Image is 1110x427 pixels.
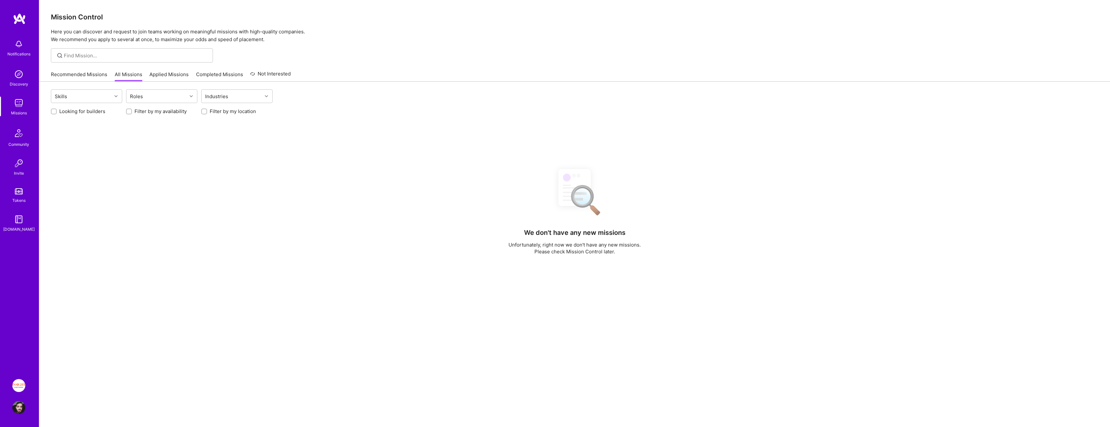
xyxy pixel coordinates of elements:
[51,28,1098,43] p: Here you can discover and request to join teams working on meaningful missions with high-quality ...
[13,13,26,25] img: logo
[508,241,641,248] p: Unfortunately, right now we don't have any new missions.
[56,52,64,59] i: icon SearchGrey
[149,71,189,82] a: Applied Missions
[12,401,25,414] img: User Avatar
[51,13,1098,21] h3: Mission Control
[12,97,25,110] img: teamwork
[53,92,69,101] div: Skills
[8,141,29,148] div: Community
[115,71,142,82] a: All Missions
[15,188,23,194] img: tokens
[3,226,35,233] div: [DOMAIN_NAME]
[134,108,187,115] label: Filter by my availability
[51,71,107,82] a: Recommended Missions
[7,51,30,57] div: Notifications
[250,70,291,82] a: Not Interested
[524,229,625,237] h4: We don't have any new missions
[12,213,25,226] img: guide book
[14,170,24,177] div: Invite
[547,163,602,220] img: No Results
[265,95,268,98] i: icon Chevron
[12,38,25,51] img: bell
[11,110,27,116] div: Missions
[12,379,25,392] img: Insight Partners: Data & AI - Sourcing
[210,108,256,115] label: Filter by my location
[190,95,193,98] i: icon Chevron
[59,108,105,115] label: Looking for builders
[11,401,27,414] a: User Avatar
[64,52,208,59] input: Find Mission...
[10,81,28,87] div: Discovery
[508,248,641,255] p: Please check Mission Control later.
[12,68,25,81] img: discovery
[11,125,27,141] img: Community
[12,197,26,204] div: Tokens
[128,92,145,101] div: Roles
[196,71,243,82] a: Completed Missions
[204,92,230,101] div: Industries
[114,95,118,98] i: icon Chevron
[12,157,25,170] img: Invite
[11,379,27,392] a: Insight Partners: Data & AI - Sourcing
